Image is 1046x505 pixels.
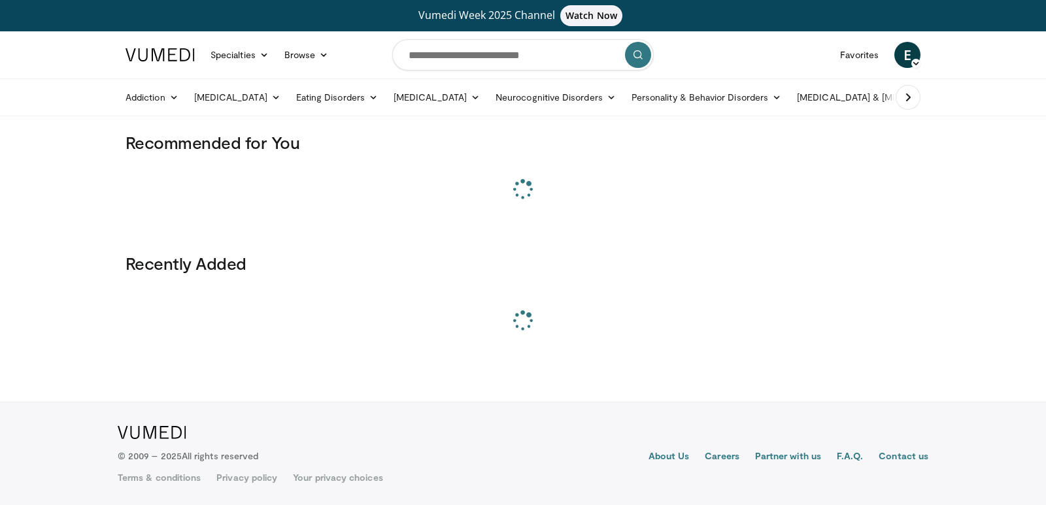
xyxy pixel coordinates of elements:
[126,253,920,274] h3: Recently Added
[118,426,186,439] img: VuMedi Logo
[277,42,337,68] a: Browse
[755,449,821,465] a: Partner with us
[894,42,920,68] a: E
[293,471,382,484] a: Your privacy choices
[386,84,488,110] a: [MEDICAL_DATA]
[488,84,624,110] a: Neurocognitive Disorders
[624,84,789,110] a: Personality & Behavior Disorders
[203,42,277,68] a: Specialties
[392,39,654,71] input: Search topics, interventions
[879,449,928,465] a: Contact us
[127,5,919,26] a: Vumedi Week 2025 ChannelWatch Now
[649,449,690,465] a: About Us
[837,449,863,465] a: F.A.Q.
[216,471,277,484] a: Privacy policy
[118,471,201,484] a: Terms & conditions
[118,449,258,463] p: © 2009 – 2025
[560,5,622,26] span: Watch Now
[118,84,186,110] a: Addiction
[832,42,886,68] a: Favorites
[186,84,288,110] a: [MEDICAL_DATA]
[789,84,976,110] a: [MEDICAL_DATA] & [MEDICAL_DATA]
[705,449,739,465] a: Careers
[288,84,386,110] a: Eating Disorders
[126,132,920,153] h3: Recommended for You
[182,450,258,461] span: All rights reserved
[126,48,195,61] img: VuMedi Logo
